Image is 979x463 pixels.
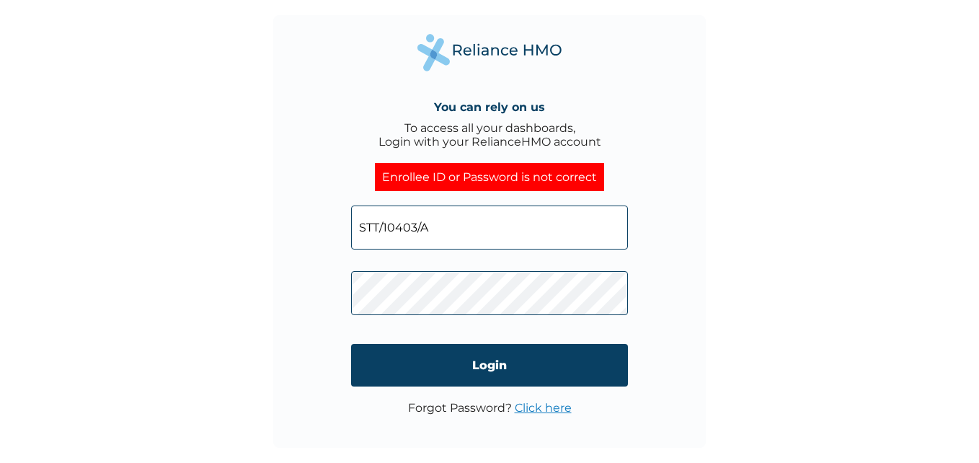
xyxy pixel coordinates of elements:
[375,163,604,191] div: Enrollee ID or Password is not correct
[434,100,545,114] h4: You can rely on us
[378,121,601,149] div: To access all your dashboards, Login with your RelianceHMO account
[351,206,628,250] input: Email address or HMO ID
[417,34,562,71] img: Reliance Health's Logo
[515,401,572,415] a: Click here
[351,344,628,387] input: Login
[408,401,572,415] p: Forgot Password?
